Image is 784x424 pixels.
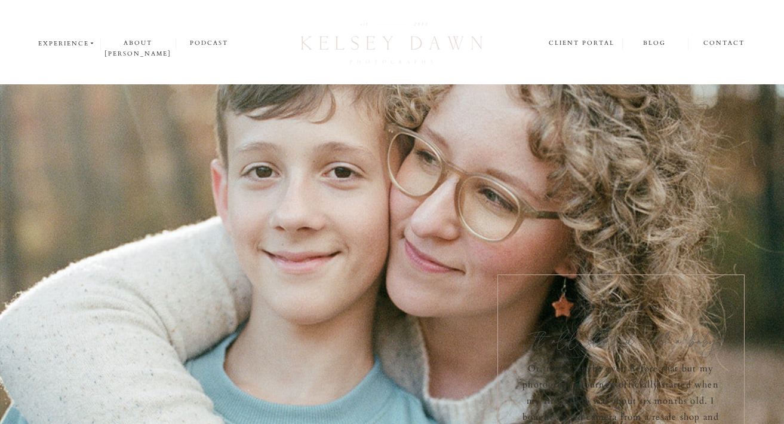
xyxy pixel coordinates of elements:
[505,322,738,352] h2: It all started with a baby boy...
[549,38,616,50] a: client portal
[38,38,96,49] a: experience
[176,38,242,49] a: podcast
[101,38,176,49] a: about [PERSON_NAME]
[622,38,687,49] a: blog
[562,303,680,317] h1: Meet [PERSON_NAME]
[703,38,745,50] a: contact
